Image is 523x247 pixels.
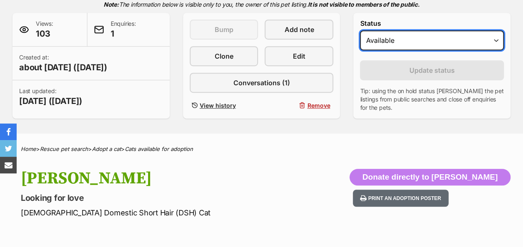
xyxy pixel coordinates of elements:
p: Views: [36,20,53,40]
p: Enquiries: [111,20,136,40]
span: Update status [409,65,455,75]
span: Add note [284,25,314,35]
span: Remove [307,101,330,110]
a: Home [21,146,36,152]
span: Edit [293,51,305,61]
span: about [DATE] ([DATE]) [19,62,107,73]
a: Edit [265,46,333,66]
strong: Note: [104,1,119,8]
button: Print an adoption poster [353,190,449,207]
button: Bump [190,20,258,40]
label: Status [360,20,504,27]
span: Conversations (1) [233,78,290,88]
p: Last updated: [19,87,82,107]
p: Created at: [19,53,107,73]
a: Adopt a cat [92,146,121,152]
p: Looking for love [21,192,320,204]
span: 1 [111,28,136,40]
span: 103 [36,28,53,40]
a: Clone [190,46,258,66]
a: View history [190,99,258,111]
button: Update status [360,60,504,80]
a: Cats available for adoption [125,146,193,152]
a: Rescue pet search [40,146,88,152]
a: Add note [265,20,333,40]
span: [DATE] ([DATE]) [19,95,82,107]
p: Tip: using the on hold status [PERSON_NAME] the pet listings from public searches and close off e... [360,87,504,112]
h1: [PERSON_NAME] [21,169,320,188]
span: View history [200,101,236,110]
strong: It is not visible to members of the public. [308,1,420,8]
span: Clone [215,51,233,61]
p: [DEMOGRAPHIC_DATA] Domestic Short Hair (DSH) Cat [21,207,320,218]
a: Conversations (1) [190,73,334,93]
button: Remove [265,99,333,111]
span: Bump [215,25,233,35]
button: Donate directly to [PERSON_NAME] [349,169,511,185]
